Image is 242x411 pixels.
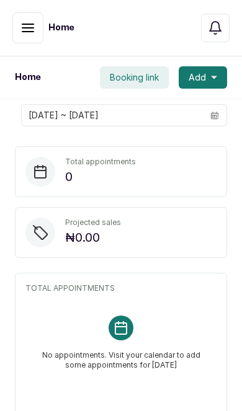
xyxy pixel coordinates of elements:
span: Booking link [110,71,159,84]
h1: Home [15,71,41,84]
p: Projected sales [65,218,121,228]
p: No appointments. Visit your calendar to add some appointments for [DATE] [40,340,202,370]
p: ₦0.00 [65,228,121,247]
p: 0 [65,167,136,187]
p: TOTAL APPOINTMENTS [25,283,217,293]
h1: Home [48,22,74,34]
p: Total appointments [65,157,136,167]
button: Booking link [100,66,169,89]
svg: calendar [210,111,219,120]
input: Select date [22,105,203,126]
span: Add [189,71,206,84]
button: Add [179,66,227,89]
